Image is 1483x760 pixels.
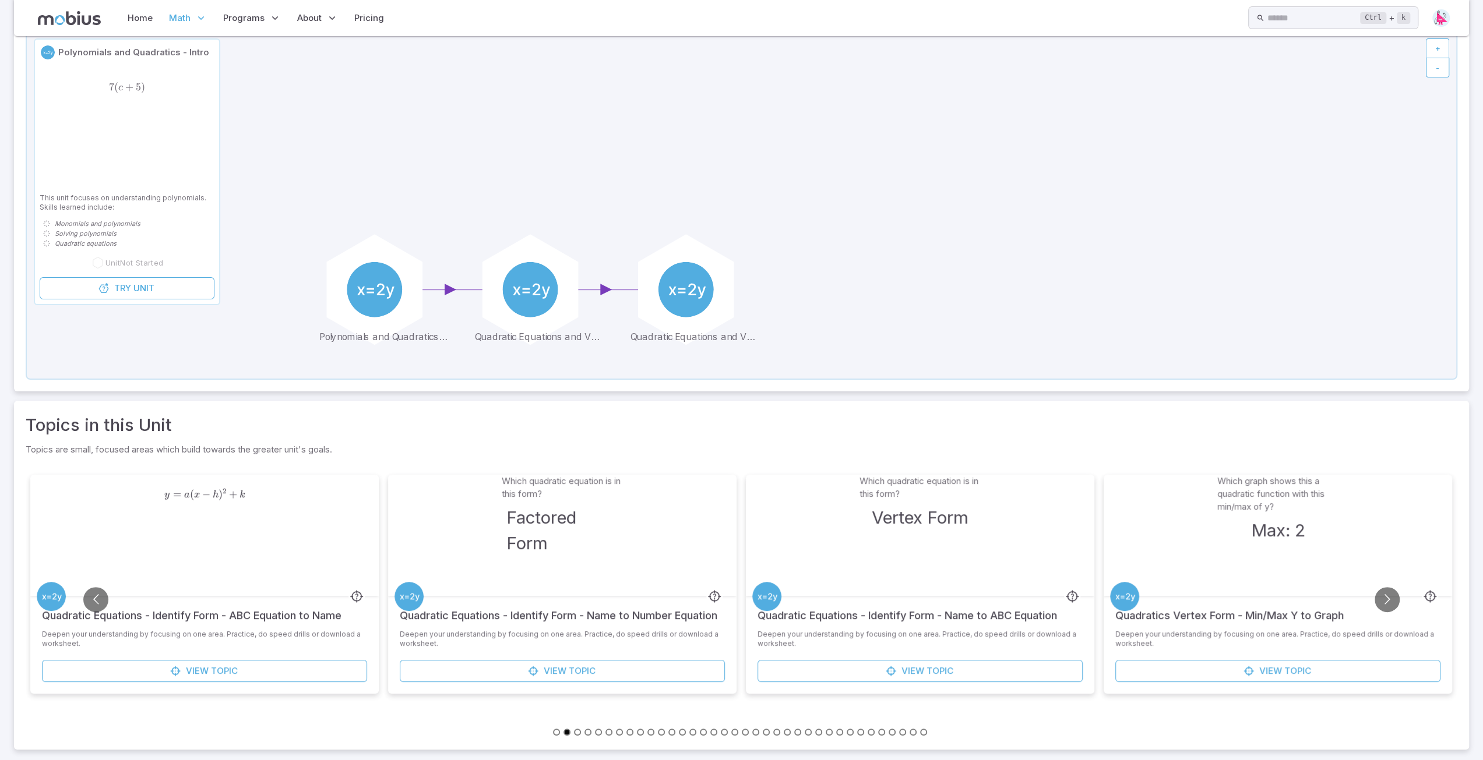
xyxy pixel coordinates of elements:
[297,12,322,24] span: About
[83,587,108,612] button: Go to previous slide
[1115,596,1344,624] h5: Quadratics Vertex Form - Min/Max Y to Graph
[1360,11,1410,25] div: +
[731,729,738,736] button: Go to slide 18
[114,81,118,93] span: (
[637,729,644,736] button: Go to slide 9
[169,12,191,24] span: Math
[901,664,924,677] span: View
[186,664,209,677] span: View
[400,596,717,624] h5: Quadratic Equations - Identify Form - Name to Number Equation
[1432,9,1450,27] img: right-triangle.svg
[553,729,560,736] button: Go to slide 1
[40,193,214,212] p: This unit focuses on understanding polynomials. Skills learned include:
[184,490,190,500] span: a
[794,729,801,736] button: Go to slide 24
[758,596,1057,624] h5: Quadratic Equations - Identify Form - Name to ABC Equation
[1110,582,1139,611] a: Algebra
[55,229,117,239] p: Solving polynomials
[223,487,226,495] span: 2
[55,219,140,229] p: Monomials and polynomials
[742,729,749,736] button: Go to slide 19
[219,488,223,500] span: )
[920,729,927,736] button: Go to slide 36
[758,630,1083,648] p: Deepen your understanding by focusing on one area. Practice, do speed drills or download a worksh...
[141,81,145,93] span: )
[569,664,596,677] span: Topic
[351,5,388,31] a: Pricing
[836,729,843,736] button: Go to slide 28
[658,729,665,736] button: Go to slide 11
[584,729,591,736] button: Go to slide 4
[190,488,194,500] span: (
[506,505,618,556] h3: Factored Form
[605,729,612,736] button: Go to slide 6
[26,443,1457,456] p: Topics are small, focused areas which build towards the greater unit's goals.
[1426,58,1449,77] button: -
[758,660,1083,682] a: ViewTopic
[475,331,604,345] span: Quadratic Equations and Vertex Form - Intro
[857,729,864,736] button: Go to slide 30
[595,729,602,736] button: Go to slide 5
[574,729,581,736] button: Go to slide 3
[1217,475,1338,513] p: Which graph shows this a quadratic function with this min/max of y?
[752,582,781,611] a: Algebra
[668,729,675,736] button: Go to slide 12
[1115,630,1440,648] p: Deepen your understanding by focusing on one area. Practice, do speed drills or download a worksh...
[710,729,717,736] button: Go to slide 16
[58,46,209,59] p: Polynomials and Quadratics - Intro
[213,490,219,500] span: h
[563,729,570,736] button: Go to slide 2
[124,5,156,31] a: Home
[1397,12,1410,24] kbd: k
[118,83,123,93] span: c
[1375,587,1400,612] button: Go to next slide
[616,729,623,736] button: Go to slide 7
[394,582,424,611] a: Algebra
[826,729,833,736] button: Go to slide 27
[173,488,181,500] span: =
[784,729,791,736] button: Go to slide 23
[55,239,117,249] p: Quadratic equations
[868,729,875,736] button: Go to slide 31
[1360,12,1386,24] kbd: Ctrl
[872,505,968,531] h3: Vertex Form
[229,488,237,500] span: +
[239,490,245,500] span: k
[164,490,170,500] span: y
[400,660,725,682] a: ViewTopic
[773,729,780,736] button: Go to slide 22
[647,729,654,736] button: Go to slide 10
[1251,518,1305,543] h3: Max: 2
[400,630,725,648] p: Deepen your understanding by focusing on one area. Practice, do speed drills or download a worksh...
[40,44,56,61] a: Algebra
[109,81,114,93] span: 7
[815,729,822,736] button: Go to slide 26
[859,475,981,500] p: Which quadratic equation is in this form?
[689,729,696,736] button: Go to slide 14
[37,582,66,611] a: Algebra
[910,729,917,736] button: Go to slide 35
[40,277,214,299] a: TryUnit
[1284,664,1311,677] span: Topic
[114,282,131,295] span: Try
[42,596,341,624] h5: Quadratic Equations - Identify Form - ABC Equation to Name
[211,664,238,677] span: Topic
[42,630,367,648] p: Deepen your understanding by focusing on one area. Practice, do speed drills or download a worksh...
[630,331,760,345] span: Quadratic Equations and Vertex Form - Practice
[626,729,633,736] button: Go to slide 8
[878,729,885,736] button: Go to slide 32
[42,660,367,682] a: ViewTopic
[26,412,172,438] a: Topics in this Unit
[544,664,566,677] span: View
[202,488,210,500] span: −
[752,729,759,736] button: Go to slide 20
[700,729,707,736] button: Go to slide 15
[223,12,265,24] span: Programs
[679,729,686,736] button: Go to slide 13
[721,729,728,736] button: Go to slide 17
[502,475,623,500] p: Which quadratic equation is in this form?
[125,81,133,93] span: +
[105,257,163,268] span: Unit Not Started
[889,729,896,736] button: Go to slide 33
[805,729,812,736] button: Go to slide 25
